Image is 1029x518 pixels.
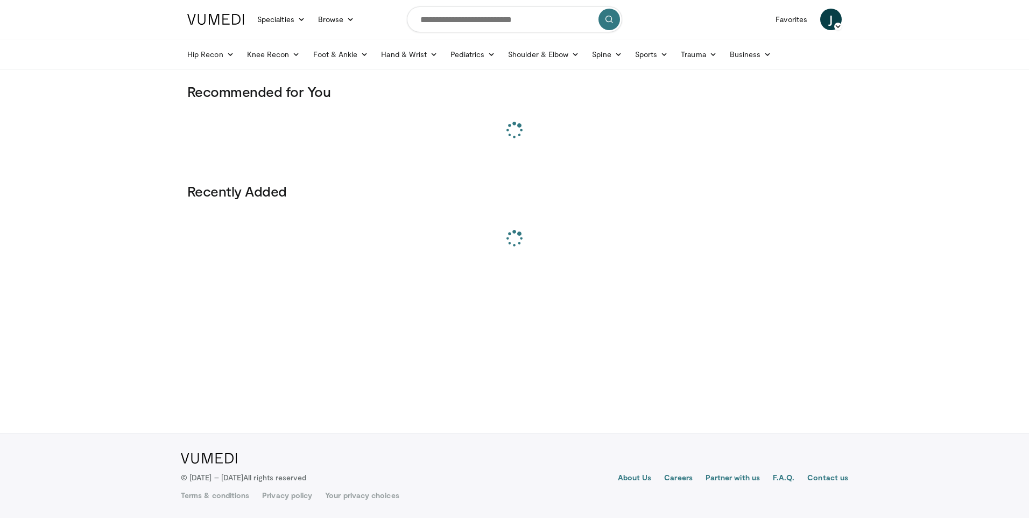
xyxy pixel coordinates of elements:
a: J [820,9,842,30]
a: Shoulder & Elbow [502,44,586,65]
img: VuMedi Logo [181,453,237,464]
a: Your privacy choices [325,490,399,501]
a: Hand & Wrist [375,44,444,65]
input: Search topics, interventions [407,6,622,32]
a: Contact us [807,472,848,485]
a: F.A.Q. [773,472,794,485]
a: Pediatrics [444,44,502,65]
a: Spine [586,44,628,65]
img: VuMedi Logo [187,14,244,25]
span: All rights reserved [243,473,306,482]
a: Privacy policy [262,490,312,501]
a: Business [723,44,778,65]
a: Terms & conditions [181,490,249,501]
a: About Us [618,472,652,485]
h3: Recently Added [187,183,842,200]
h3: Recommended for You [187,83,842,100]
a: Browse [312,9,361,30]
a: Careers [664,472,693,485]
a: Foot & Ankle [307,44,375,65]
a: Specialties [251,9,312,30]
a: Partner with us [706,472,760,485]
a: Trauma [674,44,723,65]
a: Sports [629,44,675,65]
p: © [DATE] – [DATE] [181,472,307,483]
a: Favorites [769,9,814,30]
a: Knee Recon [241,44,307,65]
a: Hip Recon [181,44,241,65]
